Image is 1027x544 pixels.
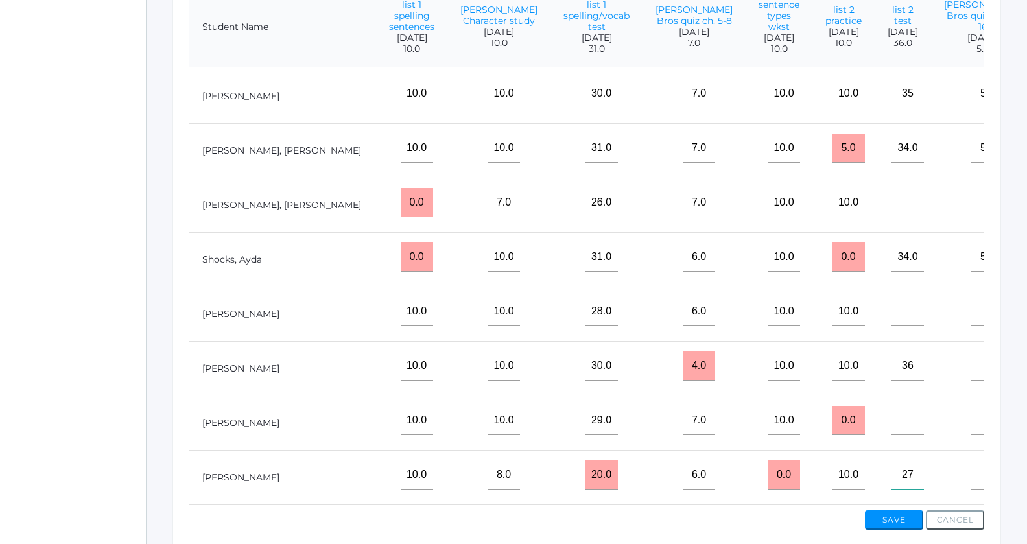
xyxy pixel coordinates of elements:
[460,38,537,49] span: 10.0
[460,4,537,27] a: [PERSON_NAME] Character study
[389,32,434,43] span: [DATE]
[202,90,279,102] a: [PERSON_NAME]
[202,471,279,483] a: [PERSON_NAME]
[865,510,923,530] button: Save
[460,27,537,38] span: [DATE]
[825,38,862,49] span: 10.0
[389,43,434,54] span: 10.0
[655,38,733,49] span: 7.0
[202,145,361,156] a: [PERSON_NAME], [PERSON_NAME]
[759,32,799,43] span: [DATE]
[892,4,914,27] a: list 2 test
[825,27,862,38] span: [DATE]
[926,510,984,530] button: Cancel
[944,32,1021,43] span: [DATE]
[888,38,918,49] span: 36.0
[825,4,862,27] a: list 2 practice
[202,308,279,320] a: [PERSON_NAME]
[202,199,361,211] a: [PERSON_NAME], [PERSON_NAME]
[563,32,630,43] span: [DATE]
[655,27,733,38] span: [DATE]
[944,43,1021,54] span: 5.0
[888,27,918,38] span: [DATE]
[759,43,799,54] span: 10.0
[202,417,279,429] a: [PERSON_NAME]
[202,254,262,265] a: Shocks, Ayda
[202,362,279,374] a: [PERSON_NAME]
[563,43,630,54] span: 31.0
[655,4,733,27] a: [PERSON_NAME] Bros quiz ch. 5-8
